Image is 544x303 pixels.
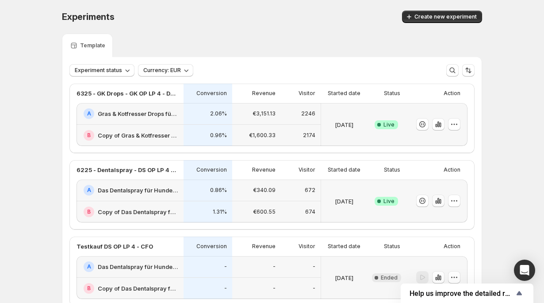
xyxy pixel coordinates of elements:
p: Conversion [196,243,227,250]
p: 1.31% [213,208,227,215]
p: [DATE] [335,273,353,282]
p: Status [384,90,400,97]
p: - [224,285,227,292]
h2: A [87,110,91,117]
span: Experiment status [75,67,122,74]
p: 0.86% [210,187,227,194]
p: 2246 [301,110,315,117]
p: Started date [328,166,360,173]
div: Open Intercom Messenger [514,260,535,281]
p: 2174 [303,132,315,139]
p: 672 [305,187,315,194]
span: Help us improve the detailed report for A/B campaigns [410,289,514,298]
p: [DATE] [335,197,353,206]
span: Create new experiment [414,13,477,20]
p: Action [444,243,460,250]
p: [DATE] [335,120,353,129]
h2: B [87,132,91,139]
button: Currency: EUR [138,64,193,77]
h2: Copy of Das Dentalspray für Hunde: Jetzt Neukunden Deal sichern!-v1 [98,207,178,216]
button: Create new experiment [402,11,482,23]
p: 6325 - GK Drops - GK OP LP 4 - Design - (1,3,6) vs. (CFO) [77,89,178,98]
p: Revenue [252,166,276,173]
p: €340.09 [253,187,276,194]
h2: Copy of Das Dentalspray für Hunde: Jetzt Neukunden Deal sichern!-v1-test [98,284,178,293]
button: Experiment status [69,64,134,77]
p: Conversion [196,90,227,97]
button: Show survey - Help us improve the detailed report for A/B campaigns [410,288,525,299]
h2: B [87,208,91,215]
p: 6225 - Dentalspray - DS OP LP 4 - Offer - (1,3,6) vs. (CFO) [77,165,178,174]
p: Started date [328,90,360,97]
p: - [313,263,315,270]
h2: A [87,187,91,194]
span: Experiments [62,12,115,22]
span: Live [383,198,395,205]
p: - [313,285,315,292]
p: 2.06% [210,110,227,117]
h2: Das Dentalspray für Hunde: Jetzt Neukunden Deal sichern!-v1-test [98,262,178,271]
p: Visitor [299,90,315,97]
p: Status [384,243,400,250]
p: Visitor [299,243,315,250]
p: €1,600.33 [249,132,276,139]
h2: Gras & Kotfresser Drops für Hunde: Jetzt Neukunden Deal sichern!-v1 [98,109,178,118]
p: Testkauf DS OP LP 4 - CFO [77,242,153,251]
h2: B [87,285,91,292]
p: - [273,263,276,270]
span: Currency: EUR [143,67,181,74]
p: - [273,285,276,292]
p: Conversion [196,166,227,173]
span: Ended [381,274,398,281]
p: Visitor [299,166,315,173]
p: Template [80,42,105,49]
p: €600.55 [253,208,276,215]
h2: Das Dentalspray für Hunde: Jetzt Neukunden Deal sichern!-v1 [98,186,178,195]
p: Action [444,90,460,97]
span: Live [383,121,395,128]
p: - [224,263,227,270]
p: Started date [328,243,360,250]
p: Revenue [252,243,276,250]
button: Sort the results [462,64,475,77]
p: Revenue [252,90,276,97]
p: Action [444,166,460,173]
h2: A [87,263,91,270]
p: 674 [305,208,315,215]
p: €3,151.13 [253,110,276,117]
p: Status [384,166,400,173]
p: 0.96% [210,132,227,139]
h2: Copy of Gras & Kotfresser Drops für Hunde: Jetzt Neukunden Deal sichern!-v1 [98,131,178,140]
